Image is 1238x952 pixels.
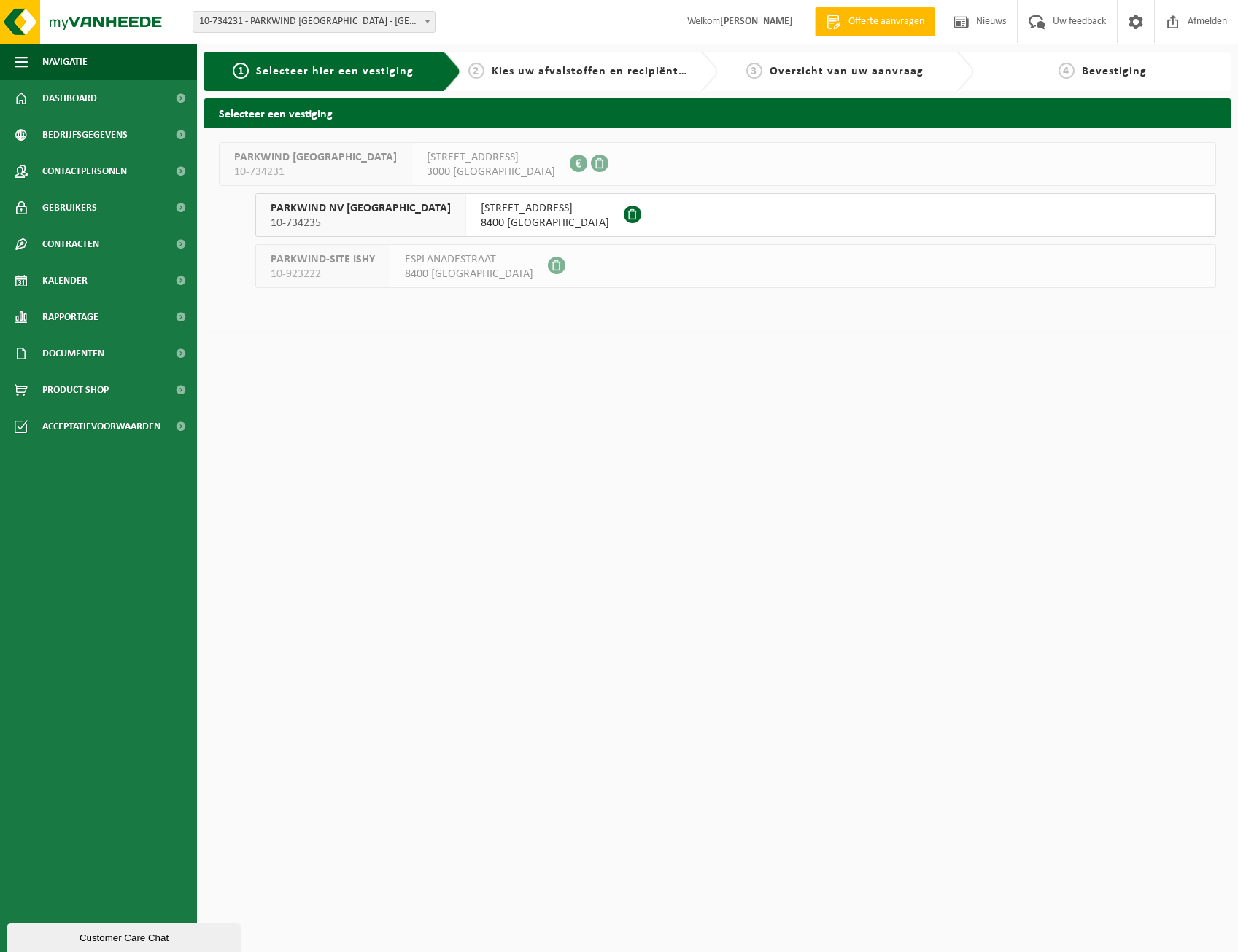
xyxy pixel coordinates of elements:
span: 10-734235 [271,216,451,230]
span: Product Shop [42,372,109,408]
span: Dashboard [42,80,97,117]
span: 10-923222 [271,267,375,281]
span: Overzicht van uw aanvraag [770,66,924,77]
span: Bevestiging [1082,66,1147,77]
span: Navigatie [42,44,88,80]
h2: Selecteer een vestiging [204,98,1231,127]
span: Kalender [42,262,88,299]
span: Rapportage [42,299,98,335]
span: Contactpersonen [42,153,127,190]
span: Acceptatievoorwaarden [42,408,160,445]
span: ESPLANADESTRAAT [405,252,533,267]
span: [STREET_ADDRESS] [481,201,609,216]
span: Gebruikers [42,190,97,226]
span: Selecteer hier een vestiging [256,66,414,77]
span: Bedrijfsgegevens [42,117,128,153]
span: 8400 [GEOGRAPHIC_DATA] [481,216,609,230]
span: 10-734231 [234,165,397,179]
span: 8400 [GEOGRAPHIC_DATA] [405,267,533,281]
span: 2 [468,63,484,79]
strong: [PERSON_NAME] [720,16,793,27]
span: 3 [746,63,762,79]
span: PARKWIND [GEOGRAPHIC_DATA] [234,150,397,165]
a: Offerte aanvragen [815,7,935,36]
span: PARKWIND NV [GEOGRAPHIC_DATA] [271,201,451,216]
span: Documenten [42,335,104,372]
span: Offerte aanvragen [845,15,928,29]
span: 3000 [GEOGRAPHIC_DATA] [427,165,555,179]
iframe: chat widget [7,920,244,952]
span: Kies uw afvalstoffen en recipiënten [492,66,692,77]
span: 10-734231 - PARKWIND NV - LEUVEN [193,11,436,33]
button: PARKWIND NV [GEOGRAPHIC_DATA] 10-734235 [STREET_ADDRESS]8400 [GEOGRAPHIC_DATA] [255,193,1216,237]
span: Contracten [42,226,99,262]
span: 4 [1059,63,1075,79]
span: PARKWIND-SITE ISHY [271,252,375,267]
span: [STREET_ADDRESS] [427,150,555,165]
span: 1 [233,63,249,79]
span: 10-734231 - PARKWIND NV - LEUVEN [193,12,435,32]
